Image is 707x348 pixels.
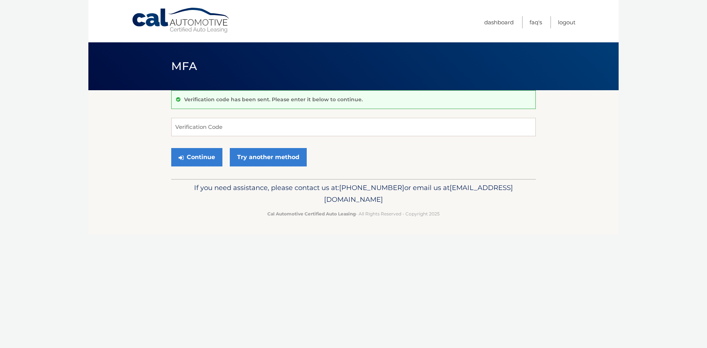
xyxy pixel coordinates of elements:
p: Verification code has been sent. Please enter it below to continue. [184,96,363,103]
a: Dashboard [484,16,514,28]
a: Logout [558,16,576,28]
strong: Cal Automotive Certified Auto Leasing [267,211,356,217]
span: [EMAIL_ADDRESS][DOMAIN_NAME] [324,183,513,204]
input: Verification Code [171,118,536,136]
a: Cal Automotive [131,7,231,34]
span: [PHONE_NUMBER] [339,183,404,192]
button: Continue [171,148,222,166]
p: If you need assistance, please contact us at: or email us at [176,182,531,205]
p: - All Rights Reserved - Copyright 2025 [176,210,531,218]
a: Try another method [230,148,307,166]
a: FAQ's [530,16,542,28]
span: MFA [171,59,197,73]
